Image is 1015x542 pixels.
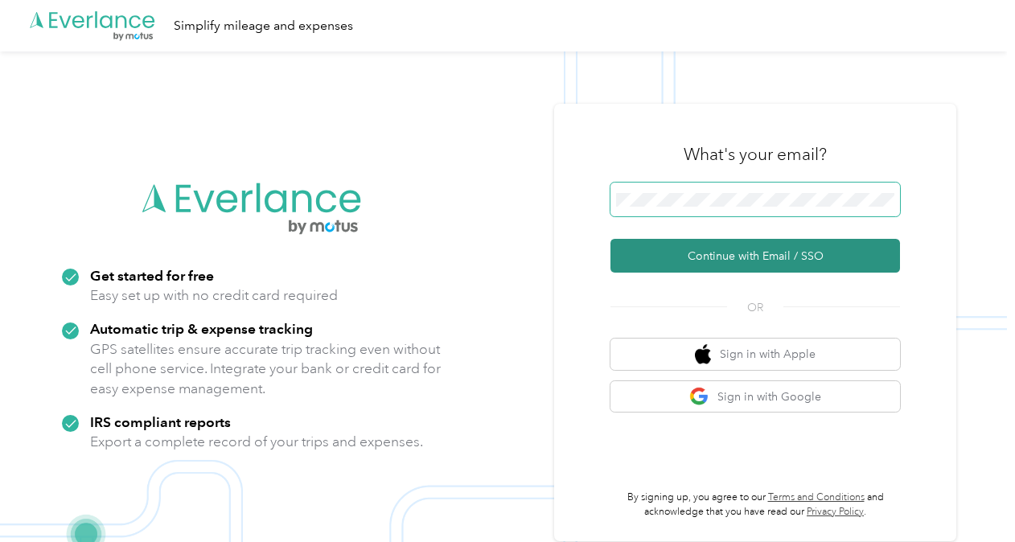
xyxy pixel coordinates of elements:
span: OR [727,299,783,316]
strong: Get started for free [90,267,214,284]
button: apple logoSign in with Apple [610,339,900,370]
p: Easy set up with no credit card required [90,285,338,306]
iframe: Everlance-gr Chat Button Frame [925,452,1015,542]
button: Continue with Email / SSO [610,239,900,273]
p: By signing up, you agree to our and acknowledge that you have read our . [610,491,900,519]
a: Terms and Conditions [768,491,865,503]
p: Export a complete record of your trips and expenses. [90,432,423,452]
h3: What's your email? [684,143,827,166]
div: Simplify mileage and expenses [174,16,353,36]
p: GPS satellites ensure accurate trip tracking even without cell phone service. Integrate your bank... [90,339,442,399]
strong: IRS compliant reports [90,413,231,430]
strong: Automatic trip & expense tracking [90,320,313,337]
img: google logo [689,387,709,407]
a: Privacy Policy [807,506,864,518]
button: google logoSign in with Google [610,381,900,413]
img: apple logo [695,344,711,364]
